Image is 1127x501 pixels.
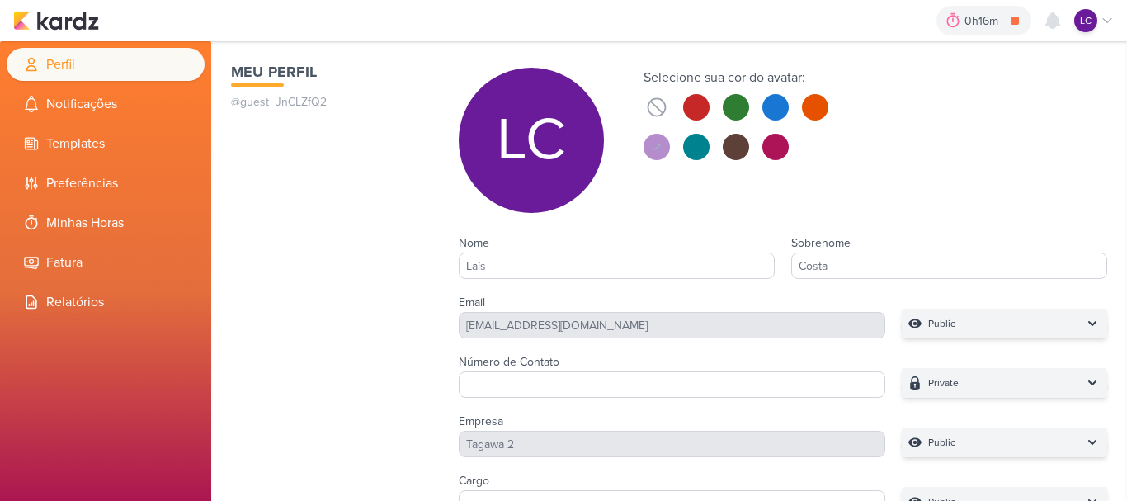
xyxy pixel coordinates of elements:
button: Public [902,309,1107,338]
div: Selecione sua cor do avatar: [644,68,828,87]
p: @guest_JnCLZfQ2 [231,93,426,111]
label: Sobrenome [791,236,851,250]
p: LC [497,111,566,170]
li: Notificações [7,87,205,121]
h1: Meu Perfil [231,61,426,83]
div: [EMAIL_ADDRESS][DOMAIN_NAME] [459,312,886,338]
div: Laís Costa [1074,9,1097,32]
img: kardz.app [13,11,99,31]
label: Número de Contato [459,355,559,369]
li: Relatórios [7,286,205,319]
label: Empresa [459,414,503,428]
p: Public [928,434,955,451]
li: Perfil [7,48,205,81]
div: 0h16m [964,12,1003,30]
button: Private [902,368,1107,398]
p: Public [928,315,955,332]
label: Cargo [459,474,489,488]
li: Templates [7,127,205,160]
li: Minhas Horas [7,206,205,239]
p: LC [1080,13,1092,28]
p: Private [928,375,959,391]
label: Email [459,295,485,310]
li: Fatura [7,246,205,279]
button: Public [902,428,1107,457]
div: Laís Costa [459,68,604,213]
label: Nome [459,236,489,250]
li: Preferências [7,167,205,200]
